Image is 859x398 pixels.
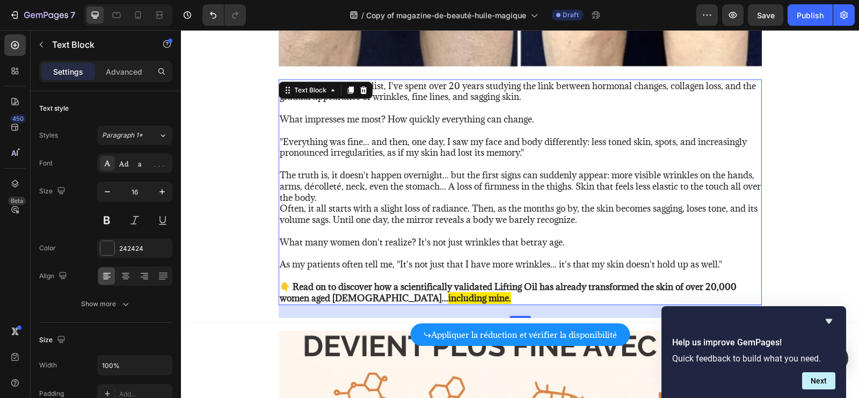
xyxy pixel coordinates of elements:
[250,300,436,309] p: Appliquer la réduction et vérifier la disponibilité
[797,10,824,21] div: Publish
[802,372,835,389] button: Next question
[53,66,83,77] p: Settings
[98,49,581,275] div: Rich Text Editor. Editing area: main
[99,207,580,218] p: What many women don't realize? It's not just wrinkles that betray age.
[99,140,580,173] p: The truth is, it doesn't happen overnight... but the first signs can suddenly appear: more visibl...
[99,50,580,73] p: As a skin health specialist, I've spent over 20 years studying the link between hormonal changes,...
[10,114,26,123] div: 450
[119,244,170,254] div: 242424
[39,158,53,168] div: Font
[81,299,131,309] div: Show more
[98,356,172,375] input: Auto
[99,251,556,274] strong: 👇 Read on to discover how a scientifically validated Lifting Oil has already transformed the skin...
[102,131,143,140] span: Paragraph 1*
[111,55,148,65] div: Text Block
[788,4,833,26] button: Publish
[822,315,835,328] button: Hide survey
[39,104,69,113] div: Text style
[672,315,835,389] div: Help us improve GemPages!
[202,4,246,26] div: Undo/Redo
[99,106,580,129] p: "Everything was fine... and then, one day, I saw my face and body differently: less toned skin, s...
[8,197,26,205] div: Beta
[39,294,172,314] button: Show more
[97,126,172,145] button: Paragraph 1*
[39,184,68,199] div: Size
[563,10,579,20] span: Draft
[99,229,580,240] p: As my patients often tell me, "It's not just that I have more wrinkles... it's that my skin doesn...
[119,159,170,169] div: Adamina
[70,9,75,21] p: 7
[39,269,69,284] div: Align
[366,10,526,21] span: Copy of magazine-de-beauté-huile-magique
[99,173,580,196] p: Often, it all starts with a slight loss of radiance. Then, as the months go by, the skin becomes ...
[39,131,58,140] div: Styles
[229,293,449,316] a: Appliquer la réduction et vérifier la disponibilité
[672,353,835,364] p: Quick feedback to build what you need.
[39,243,56,253] div: Color
[267,262,330,274] strong: including mine.
[748,4,783,26] button: Save
[4,4,80,26] button: 7
[181,30,859,398] iframe: Design area
[757,11,775,20] span: Save
[99,84,580,95] p: What impresses me most? How quickly everything can change.
[39,333,68,348] div: Size
[672,336,835,349] h2: Help us improve GemPages!
[39,360,57,370] div: Width
[52,38,143,51] p: Text Block
[361,10,364,21] span: /
[106,66,142,77] p: Advanced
